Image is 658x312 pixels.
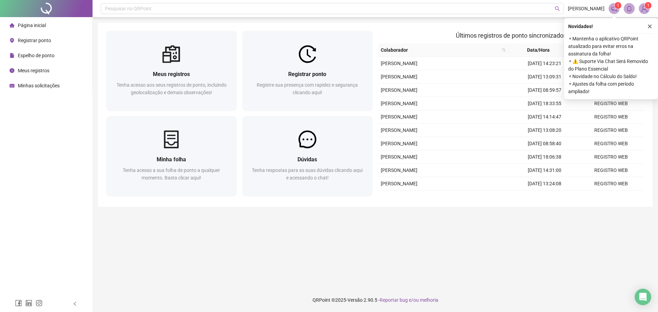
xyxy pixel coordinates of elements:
[18,83,60,88] span: Minhas solicitações
[578,124,644,137] td: REGISTRO WEB
[578,137,644,150] td: REGISTRO WEB
[297,156,317,163] span: Dúvidas
[15,300,22,307] span: facebook
[10,68,14,73] span: clock-circle
[381,154,417,160] span: [PERSON_NAME]
[10,23,14,28] span: home
[639,3,649,14] img: 71085
[348,297,363,303] span: Versão
[578,110,644,124] td: REGISTRO WEB
[381,127,417,133] span: [PERSON_NAME]
[381,114,417,120] span: [PERSON_NAME]
[288,71,326,77] span: Registrar ponto
[123,167,220,180] span: Tenha acesso a sua folha de ponto a qualquer momento. Basta clicar aqui!
[568,35,654,58] span: ⚬ Mantenha o aplicativo QRPoint atualizado para evitar erros na assinatura da folha!
[10,83,14,88] span: schedule
[511,97,578,110] td: [DATE] 18:33:55
[578,177,644,190] td: REGISTRO WEB
[10,53,14,58] span: file
[511,124,578,137] td: [DATE] 13:08:20
[578,190,644,204] td: REGISTRO WEB
[381,46,499,54] span: Colaborador
[157,156,186,163] span: Minha folha
[578,97,644,110] td: REGISTRO WEB
[578,164,644,177] td: REGISTRO WEB
[381,87,417,93] span: [PERSON_NAME]
[25,300,32,307] span: linkedin
[106,31,237,111] a: Meus registrosTenha acesso aos seus registros de ponto, incluindo geolocalização e demais observa...
[617,3,619,8] span: 1
[18,23,46,28] span: Página inicial
[626,5,632,12] span: bell
[257,82,358,95] span: Registre sua presença com rapidez e segurança clicando aqui!
[73,301,77,306] span: left
[380,297,438,303] span: Reportar bug e/ou melhoria
[381,74,417,79] span: [PERSON_NAME]
[381,141,417,146] span: [PERSON_NAME]
[647,24,652,29] span: close
[511,46,566,54] span: Data/Hora
[18,68,49,73] span: Meus registros
[242,31,373,111] a: Registrar pontoRegistre sua presença com rapidez e segurança clicando aqui!
[502,48,506,52] span: search
[18,53,54,58] span: Espelho de ponto
[117,82,227,95] span: Tenha acesso aos seus registros de ponto, incluindo geolocalização e demais observações!
[511,57,578,70] td: [DATE] 14:23:21
[153,71,190,77] span: Meus registros
[381,167,417,173] span: [PERSON_NAME]
[10,38,14,43] span: environment
[511,190,578,204] td: [DATE] 09:03:12
[568,58,654,73] span: ⚬ ⚠️ Suporte Via Chat Será Removido do Plano Essencial
[568,5,605,12] span: [PERSON_NAME]
[381,61,417,66] span: [PERSON_NAME]
[381,101,417,106] span: [PERSON_NAME]
[647,3,649,8] span: 1
[511,164,578,177] td: [DATE] 14:31:00
[635,289,651,305] div: Open Intercom Messenger
[36,300,42,307] span: instagram
[509,43,574,57] th: Data/Hora
[93,288,658,312] footer: QRPoint © 2025 - 2.90.5 -
[511,177,578,190] td: [DATE] 13:24:08
[645,2,651,9] sup: Atualize o seu contato no menu Meus Dados
[568,73,654,80] span: ⚬ Novidade no Cálculo do Saldo!
[555,6,560,11] span: search
[252,167,363,180] span: Tenha respostas para as suas dúvidas clicando aqui e acessando o chat!
[511,84,578,97] td: [DATE] 08:59:57
[568,80,654,95] span: ⚬ Ajustes da folha com período ampliado!
[614,2,621,9] sup: 1
[568,23,593,30] span: Novidades !
[242,116,373,196] a: DúvidasTenha respostas para as suas dúvidas clicando aqui e acessando o chat!
[611,5,617,12] span: notification
[511,70,578,84] td: [DATE] 13:09:31
[381,181,417,186] span: [PERSON_NAME]
[18,38,51,43] span: Registrar ponto
[106,116,237,196] a: Minha folhaTenha acesso a sua folha de ponto a qualquer momento. Basta clicar aqui!
[578,150,644,164] td: REGISTRO WEB
[456,32,566,39] span: Últimos registros de ponto sincronizados
[511,150,578,164] td: [DATE] 18:06:38
[511,110,578,124] td: [DATE] 14:14:47
[500,45,507,55] span: search
[511,137,578,150] td: [DATE] 08:58:40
